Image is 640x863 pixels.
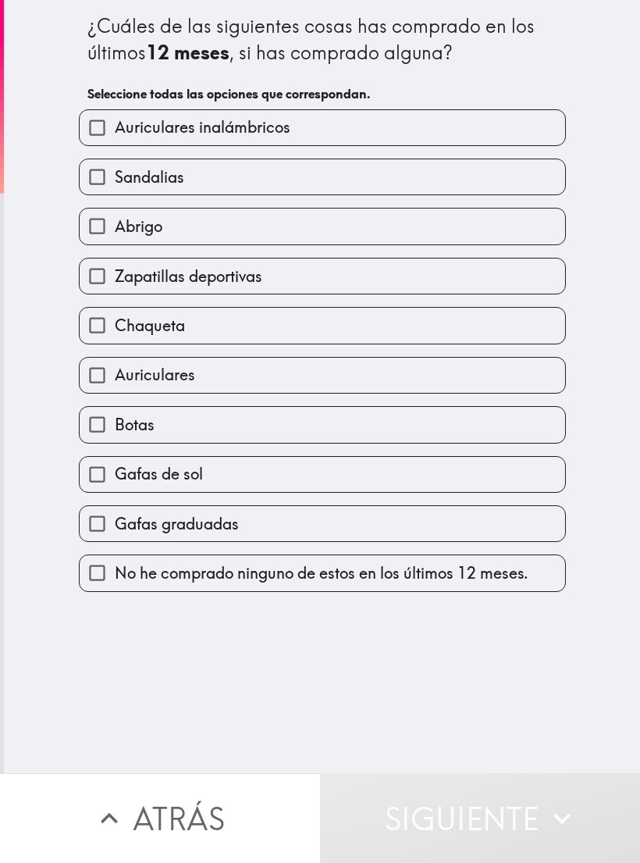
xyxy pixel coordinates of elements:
h6: Seleccione todas las opciones que correspondan. [87,85,557,102]
span: Abrigo [115,216,162,237]
b: 12 meses [146,41,229,64]
span: Sandalias [115,166,184,188]
button: Chaqueta [80,308,565,343]
span: Auriculares [115,364,195,386]
button: Abrigo [80,209,565,244]
button: Botas [80,407,565,442]
button: Siguiente [320,773,640,863]
span: Zapatillas deportivas [115,266,262,287]
span: Botas [115,414,155,436]
button: No he comprado ninguno de estos en los últimos 12 meses. [80,555,565,590]
span: Gafas graduadas [115,513,239,535]
button: Auriculares [80,358,565,393]
button: Auriculares inalámbricos [80,110,565,145]
button: Gafas de sol [80,457,565,492]
span: Gafas de sol [115,463,203,485]
span: Auriculares inalámbricos [115,116,290,138]
span: No he comprado ninguno de estos en los últimos 12 meses. [115,562,528,584]
span: Chaqueta [115,315,185,337]
button: Gafas graduadas [80,506,565,541]
div: ¿Cuáles de las siguientes cosas has comprado en los últimos , si has comprado alguna? [87,13,557,66]
button: Sandalias [80,159,565,194]
button: Zapatillas deportivas [80,259,565,294]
